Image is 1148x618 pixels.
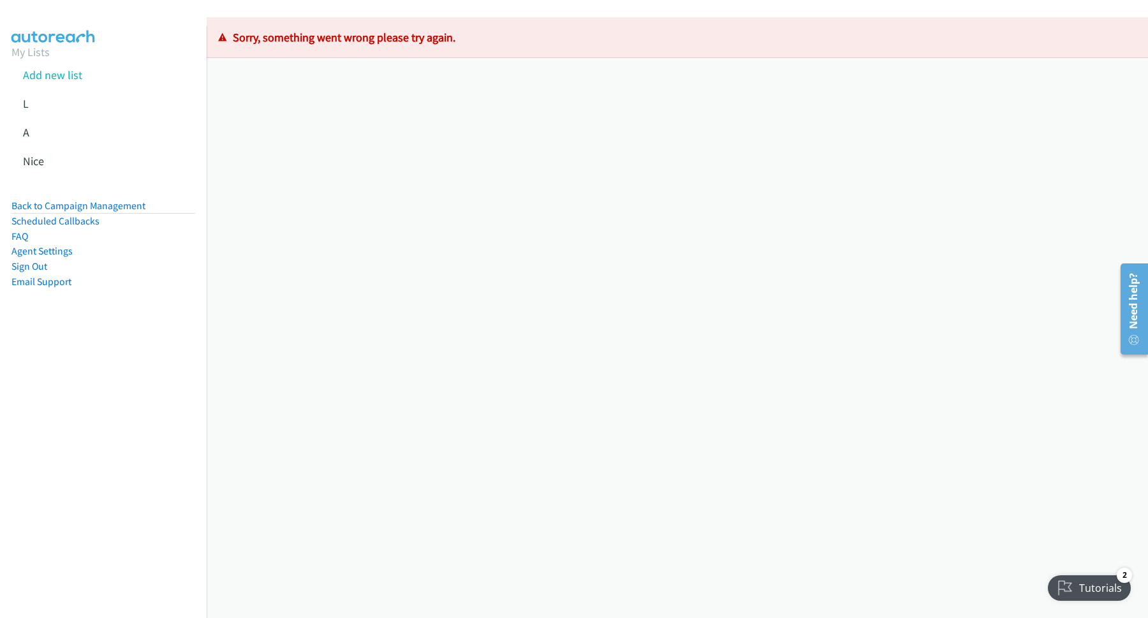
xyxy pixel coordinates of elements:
a: Agent Settings [11,245,73,257]
iframe: Resource Center [1112,258,1148,360]
a: Add new list [23,68,82,82]
a: FAQ [11,230,28,242]
a: Email Support [11,276,71,288]
a: My Lists [11,45,50,59]
a: Nice [23,154,44,168]
a: A [23,125,29,140]
a: L [23,96,29,111]
a: Back to Campaign Management [11,200,145,212]
iframe: Checklist [1040,563,1138,608]
a: Sign Out [11,260,47,272]
a: Scheduled Callbacks [11,215,99,227]
p: Sorry, something went wrong please try again. [218,29,1137,46]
